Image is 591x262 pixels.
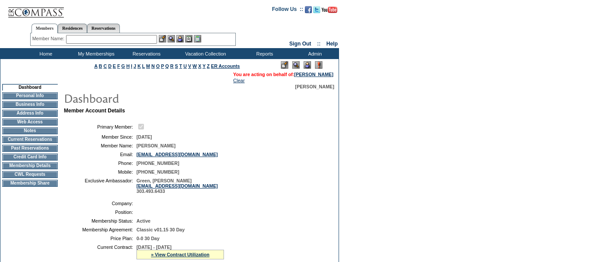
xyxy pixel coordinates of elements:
td: Business Info [2,101,58,108]
td: Credit Card Info [2,154,58,161]
a: Help [326,41,338,47]
td: Reservations [120,48,171,59]
a: I [131,63,132,69]
td: Member Name: [67,143,133,148]
img: Subscribe to our YouTube Channel [322,7,337,13]
a: Q [165,63,169,69]
td: Email: [67,152,133,157]
a: T [179,63,182,69]
td: Primary Member: [67,122,133,131]
img: Reservations [185,35,192,42]
span: :: [317,41,321,47]
a: Reservations [87,24,120,33]
td: Membership Share [2,180,58,187]
span: [PERSON_NAME] [295,84,334,89]
td: Mobile: [67,169,133,175]
td: Reports [238,48,289,59]
td: Personal Info [2,92,58,99]
a: H [126,63,130,69]
a: [PERSON_NAME] [294,72,333,77]
td: Membership Agreement: [67,227,133,232]
a: Residences [58,24,87,33]
a: Follow us on Twitter [313,9,320,14]
a: M [146,63,150,69]
img: b_calculator.gif [194,35,201,42]
a: C [103,63,107,69]
td: Member Since: [67,134,133,140]
img: Log Concern/Member Elevation [315,61,322,69]
a: R [170,63,174,69]
td: Current Reservations [2,136,58,143]
td: Dashboard [2,84,58,91]
b: Member Account Details [64,108,125,114]
td: Past Reservations [2,145,58,152]
a: V [188,63,191,69]
img: Become our fan on Facebook [305,6,312,13]
a: G [121,63,125,69]
img: Follow us on Twitter [313,6,320,13]
a: Sign Out [289,41,311,47]
img: View [168,35,175,42]
td: CWL Requests [2,171,58,178]
td: Membership Details [2,162,58,169]
span: Classic v01.15 30 Day [136,227,185,232]
td: Address Info [2,110,58,117]
a: » View Contract Utilization [151,252,210,257]
a: U [183,63,187,69]
img: Edit Mode [281,61,288,69]
a: O [156,63,160,69]
a: W [192,63,197,69]
td: Membership Status: [67,218,133,224]
a: N [151,63,155,69]
td: Home [20,48,70,59]
span: 0-0 30 Day [136,236,160,241]
a: J [133,63,136,69]
a: P [161,63,164,69]
td: Vacation Collection [171,48,238,59]
td: Web Access [2,119,58,126]
a: K [137,63,141,69]
td: Admin [289,48,339,59]
a: ER Accounts [211,63,240,69]
td: Current Contract: [67,245,133,259]
span: [PHONE_NUMBER] [136,161,179,166]
a: A [94,63,98,69]
td: Position: [67,210,133,215]
a: Y [203,63,206,69]
a: L [142,63,145,69]
a: F [117,63,120,69]
div: Member Name: [32,35,66,42]
a: E [113,63,116,69]
span: [DATE] - [DATE] [136,245,171,250]
td: Exclusive Ambassador: [67,178,133,194]
span: [PHONE_NUMBER] [136,169,179,175]
img: b_edit.gif [159,35,166,42]
span: You are acting on behalf of: [233,72,333,77]
img: Impersonate [304,61,311,69]
span: Active [136,218,150,224]
td: Price Plan: [67,236,133,241]
a: [EMAIL_ADDRESS][DOMAIN_NAME] [136,183,218,189]
a: Z [207,63,210,69]
span: [DATE] [136,134,152,140]
img: pgTtlDashboard.gif [63,89,238,107]
span: [PERSON_NAME] [136,143,175,148]
a: X [198,63,201,69]
a: Subscribe to our YouTube Channel [322,9,337,14]
td: My Memberships [70,48,120,59]
a: B [99,63,102,69]
a: Members [31,24,58,33]
td: Phone: [67,161,133,166]
td: Company: [67,201,133,206]
a: D [108,63,112,69]
td: Follow Us :: [272,5,303,16]
a: Clear [233,78,245,83]
td: Notes [2,127,58,134]
a: S [175,63,178,69]
a: Become our fan on Facebook [305,9,312,14]
img: Impersonate [176,35,184,42]
a: [EMAIL_ADDRESS][DOMAIN_NAME] [136,152,218,157]
span: Green, [PERSON_NAME] 303.493.6433 [136,178,218,194]
img: View Mode [292,61,300,69]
